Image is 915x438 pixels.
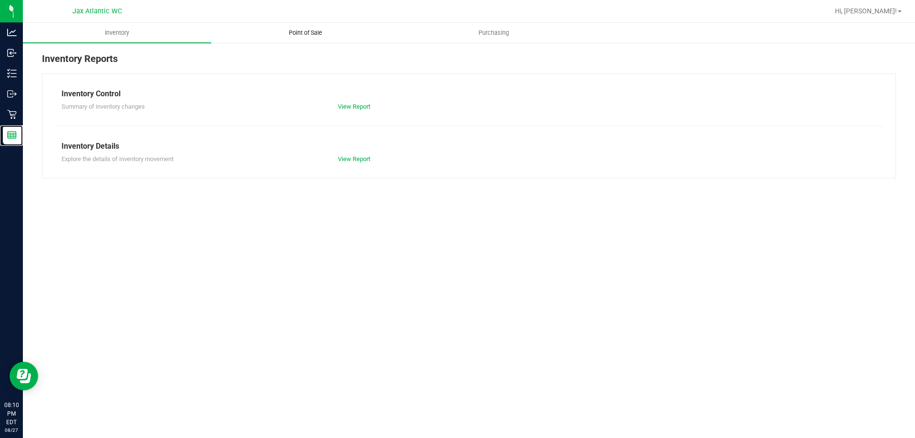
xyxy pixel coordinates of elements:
span: Inventory [92,29,142,37]
span: Hi, [PERSON_NAME]! [835,7,897,15]
inline-svg: Analytics [7,28,17,37]
a: Purchasing [399,23,588,43]
a: Inventory [23,23,211,43]
p: 08:10 PM EDT [4,401,19,427]
span: Jax Atlantic WC [72,7,122,15]
a: View Report [338,155,370,163]
inline-svg: Inventory [7,69,17,78]
a: View Report [338,103,370,110]
inline-svg: Outbound [7,89,17,99]
div: Inventory Reports [42,51,896,73]
inline-svg: Reports [7,130,17,140]
span: Explore the details of inventory movement [61,155,173,163]
span: Point of Sale [276,29,335,37]
span: Summary of inventory changes [61,103,145,110]
iframe: Resource center [10,362,38,390]
inline-svg: Retail [7,110,17,119]
inline-svg: Inbound [7,48,17,58]
a: Point of Sale [211,23,399,43]
span: Purchasing [466,29,522,37]
div: Inventory Control [61,88,876,100]
div: Inventory Details [61,141,876,152]
p: 08/27 [4,427,19,434]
